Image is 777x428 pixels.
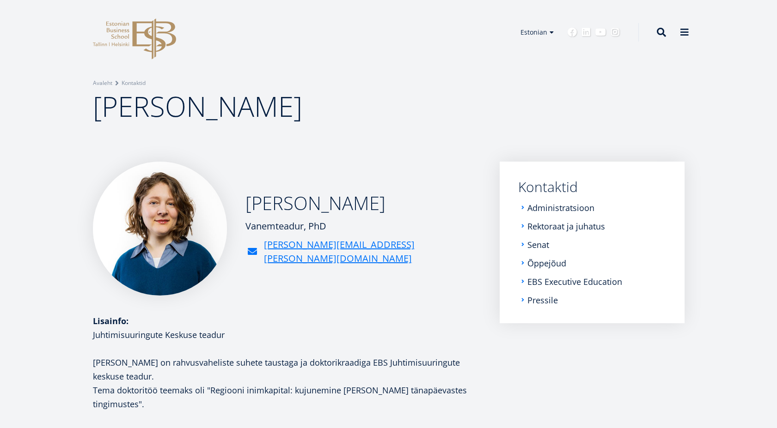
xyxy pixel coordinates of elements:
img: Aleksandra Kekkonen [93,162,227,295]
a: Avaleht [93,78,112,88]
h2: [PERSON_NAME] [245,192,481,215]
a: Pressile [527,295,558,305]
a: Instagram [611,28,620,37]
div: Vanemteadur, PhD [245,219,481,233]
a: Facebook [568,28,577,37]
a: [PERSON_NAME][EMAIL_ADDRESS][PERSON_NAME][DOMAIN_NAME] [264,238,481,265]
a: Administratsioon [527,203,594,212]
p: [PERSON_NAME] on rahvusvaheliste suhete taustaga ja doktorikraadiga EBS Juhtimisuuringute keskuse... [93,356,481,425]
a: Youtube [595,28,606,37]
a: Linkedin [581,28,591,37]
a: Rektoraat ja juhatus [527,222,605,231]
p: Juhtimisuuringute Keskuse teadur [93,328,481,356]
a: Senat [527,240,549,249]
a: Kontaktid [122,78,146,88]
span: [PERSON_NAME] [93,87,302,125]
div: Lisainfo: [93,314,481,328]
a: Õppejõud [527,259,566,268]
a: Kontaktid [518,180,666,194]
a: EBS Executive Education [527,277,622,286]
